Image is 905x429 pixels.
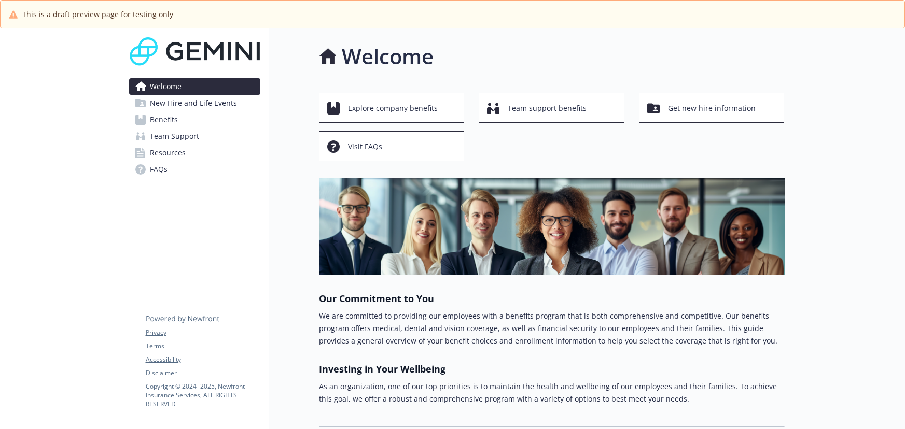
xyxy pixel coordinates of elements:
span: Benefits [150,111,178,128]
a: Resources [129,145,260,161]
span: Team support benefits [508,98,587,118]
span: New Hire and Life Events [150,95,237,111]
a: Accessibility [146,355,260,364]
span: Team Support [150,128,199,145]
a: FAQs [129,161,260,178]
span: Welcome [150,78,182,95]
a: New Hire and Life Events [129,95,260,111]
button: Team support benefits [479,93,624,123]
strong: Our Commitment to You [319,292,434,305]
span: This is a draft preview page for testing only [22,9,173,20]
button: Explore company benefits [319,93,465,123]
span: Explore company benefits [348,98,438,118]
h1: Welcome [342,41,434,72]
a: Disclaimer [146,368,260,378]
a: Welcome [129,78,260,95]
a: Benefits [129,111,260,128]
p: Copyright © 2024 - 2025 , Newfront Insurance Services, ALL RIGHTS RESERVED [146,382,260,408]
img: overview page banner [319,178,785,275]
p: As an organization, one of our top priorities is to maintain the health and wellbeing of our empl... [319,380,785,405]
strong: Investing in Your Wellbeing [319,363,445,375]
a: Team Support [129,128,260,145]
button: Visit FAQs [319,131,465,161]
a: Terms [146,341,260,351]
p: We are committed to providing our employees with a benefits program that is both comprehensive an... [319,310,785,347]
span: Resources [150,145,186,161]
button: Get new hire information [639,93,785,123]
span: Visit FAQs [348,137,382,156]
span: Get new hire information [668,98,756,118]
a: Privacy [146,328,260,337]
span: FAQs [150,161,168,178]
